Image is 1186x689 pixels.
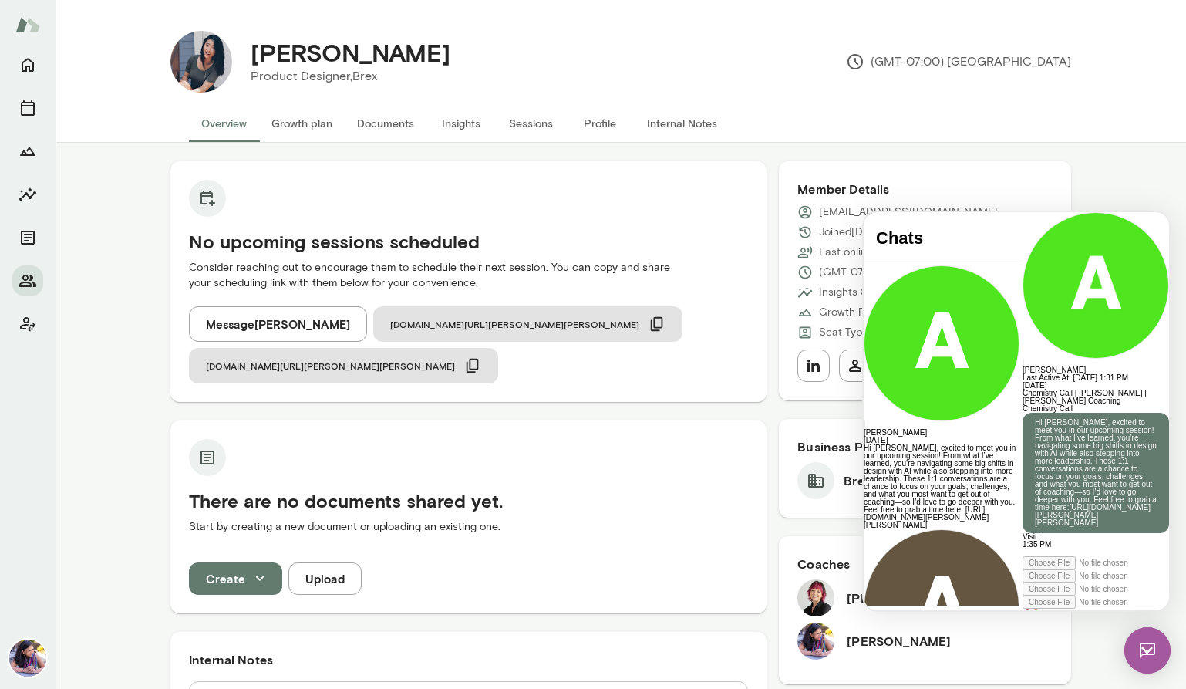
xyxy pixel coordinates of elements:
h5: There are no documents shared yet. [189,488,748,513]
h4: Chats [12,16,147,36]
button: Upload [288,562,362,595]
p: Seat Type: Standard/Leadership [819,325,975,340]
div: Live Reaction [159,397,305,412]
h6: Coaches [797,555,1053,573]
button: [DOMAIN_NAME][URL][PERSON_NAME][PERSON_NAME] [373,306,682,342]
h6: Member Details [797,180,1053,198]
img: Aradhana Goel [797,623,834,660]
div: Attach file [159,383,305,397]
button: [DOMAIN_NAME][URL][PERSON_NAME][PERSON_NAME] [189,348,498,383]
button: Insights [12,179,43,210]
span: [DATE] [159,169,183,177]
h6: Brex [844,471,871,490]
h6: Business Plan [797,437,1053,456]
button: Message[PERSON_NAME] [189,306,367,342]
p: [EMAIL_ADDRESS][DOMAIN_NAME] [819,204,998,220]
button: Documents [12,222,43,253]
button: Growth Plan [12,136,43,167]
button: Create [189,562,282,595]
p: (GMT-07:00) [GEOGRAPHIC_DATA] [819,265,997,280]
button: Sessions [12,93,43,123]
img: heart [159,397,177,412]
div: Attach audio [159,357,305,370]
a: Visit [159,320,174,329]
img: Mento [15,10,40,39]
p: Consider reaching out to encourage them to schedule their next session. You can copy and share yo... [189,260,748,291]
div: Attach image [159,370,305,383]
button: Overview [189,105,259,142]
p: Product Designer, Brex [251,67,450,86]
img: Leigh Allen-Arredondo [797,579,834,616]
span: Chemistry Call | [PERSON_NAME] | [PERSON_NAME] Coaching [159,177,283,193]
button: Internal Notes [635,105,729,142]
h5: No upcoming sessions scheduled [189,229,748,254]
span: [DOMAIN_NAME][URL][PERSON_NAME][PERSON_NAME] [206,360,455,372]
p: Hi [PERSON_NAME], excited to meet you in our upcoming session! From what I’ve learned, you’re nav... [171,207,293,315]
p: Start by creating a new document or uploading an existing one. [189,519,748,535]
button: Client app [12,309,43,339]
h6: [PERSON_NAME] [847,632,951,650]
p: Insights Status: Unsent [819,285,930,300]
button: Members [12,265,43,296]
h4: [PERSON_NAME] [251,38,450,67]
span: Last Active At: [DATE] 1:31 PM [159,161,264,170]
button: Home [12,49,43,80]
h6: [PERSON_NAME] [847,589,951,607]
button: Insights [426,105,496,142]
span: 1:35 PM [159,328,187,336]
a: [URL][DOMAIN_NAME][PERSON_NAME][PERSON_NAME] [171,291,287,315]
button: Documents [345,105,426,142]
h6: [PERSON_NAME] [159,154,305,162]
button: Profile [565,105,635,142]
p: Last online [DATE] [819,245,906,260]
div: Attach video [159,344,305,357]
p: Joined [DATE] [819,225,884,240]
img: Aradhana Goel [9,640,46,677]
span: [DOMAIN_NAME][URL][PERSON_NAME][PERSON_NAME] [390,318,639,330]
button: Growth plan [259,105,345,142]
button: Sessions [496,105,565,142]
span: Chemistry Call [159,192,209,201]
img: Annie Xue [170,31,232,93]
h6: Internal Notes [189,650,748,669]
p: (GMT-07:00) [GEOGRAPHIC_DATA] [846,52,1071,71]
p: Growth Plan: Started [819,305,919,320]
